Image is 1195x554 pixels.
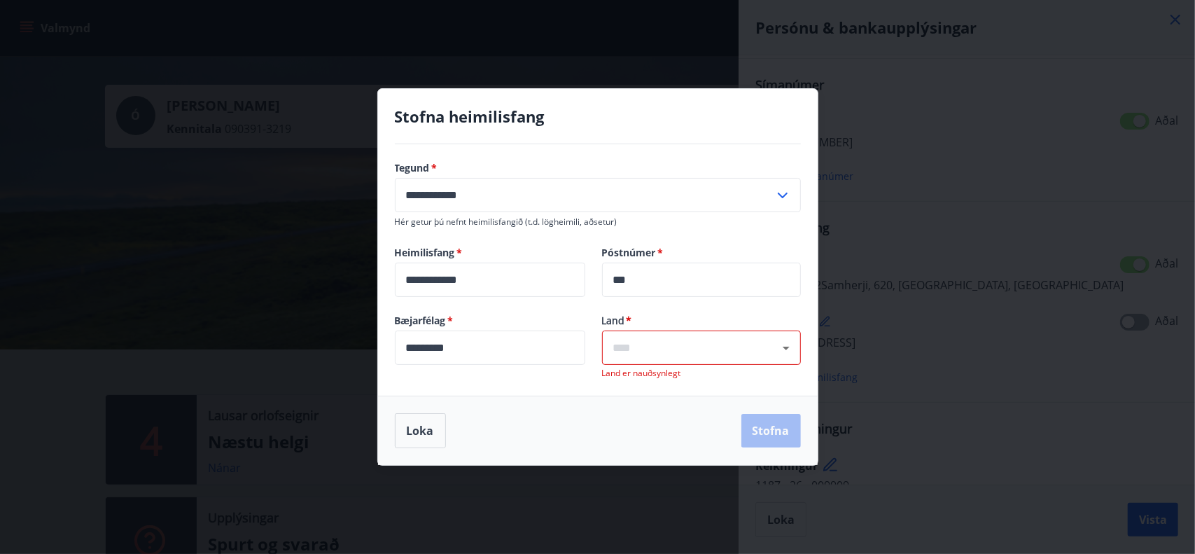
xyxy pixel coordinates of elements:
[395,216,617,228] span: Hér getur þú nefnt heimilisfangið (t.d. lögheimili, aðsetur)
[395,413,446,448] button: Loka
[776,338,796,358] button: Open
[395,314,585,328] label: Bæjarfélag
[395,161,801,175] label: Tegund
[602,368,801,379] p: Land er nauðsynlegt
[395,246,585,260] label: Heimilisfang
[395,263,585,297] div: Heimilisfang
[602,263,801,297] div: Póstnúmer
[602,314,801,328] span: Land
[395,106,801,127] h4: Stofna heimilisfang
[602,246,801,260] label: Póstnúmer
[395,331,585,365] div: Bæjarfélag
